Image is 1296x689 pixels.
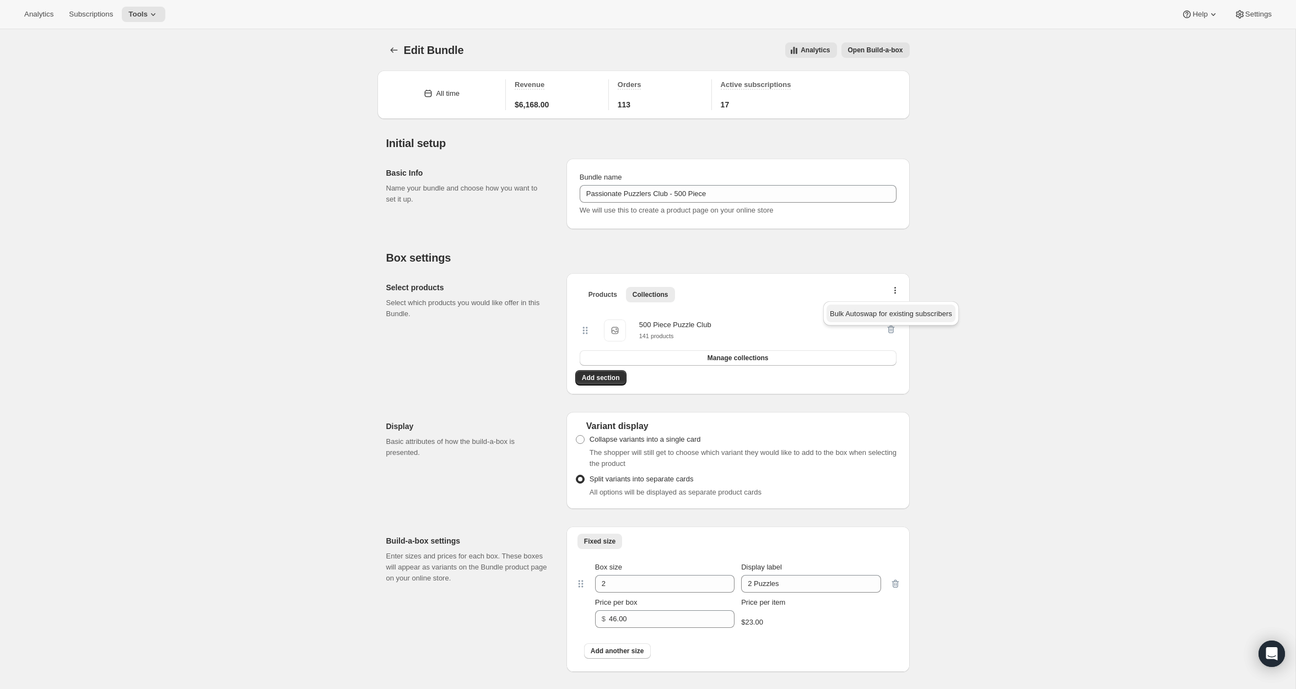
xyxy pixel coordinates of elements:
[128,10,148,19] span: Tools
[595,598,638,606] span: Price per box
[590,435,701,443] span: Collapse variants into a single card
[386,421,549,432] h2: Display
[708,354,769,362] span: Manage collections
[590,488,762,496] span: All options will be displayed as separate product cards
[609,610,718,628] input: 10.00
[1192,10,1207,19] span: Help
[1245,10,1272,19] span: Settings
[436,88,460,99] div: All time
[618,80,641,89] span: Orders
[386,42,402,58] button: Bundles
[386,183,549,205] p: Name your bundle and choose how you want to set it up.
[515,99,549,110] span: $6,168.00
[1228,7,1278,22] button: Settings
[404,44,464,56] span: Edit Bundle
[580,185,897,203] input: ie. Smoothie box
[515,80,544,89] span: Revenue
[584,537,615,546] span: Fixed size
[830,310,952,318] span: Bulk Autoswap for existing subscribers
[575,370,627,386] button: Add section
[580,350,897,366] button: Manage collections
[841,42,910,58] button: View links to open the build-a-box on the online store
[580,173,622,181] span: Bundle name
[639,333,674,339] small: 141 products
[801,46,830,55] span: Analytics
[62,7,120,22] button: Subscriptions
[24,10,53,19] span: Analytics
[386,167,549,178] h2: Basic Info
[590,448,897,468] span: The shopper will still get to choose which variant they would like to add to the box when selecti...
[602,615,606,623] span: $
[741,597,881,608] div: Price per item
[69,10,113,19] span: Subscriptions
[588,290,617,299] span: Products
[595,575,718,593] input: Box size
[848,46,903,55] span: Open Build-a-box
[591,647,644,655] span: Add another size
[741,575,881,593] input: Display label
[785,42,836,58] button: View all analytics related to this specific bundles, within certain timeframes
[386,251,910,264] h2: Box settings
[741,563,782,571] span: Display label
[386,535,549,546] h2: Build-a-box settings
[575,421,901,432] div: Variant display
[595,563,622,571] span: Box size
[582,373,620,382] span: Add section
[721,80,791,89] span: Active subscriptions
[580,206,774,214] span: We will use this to create a product page on your online store
[590,475,694,483] span: Split variants into separate cards
[386,551,549,584] p: Enter sizes and prices for each box. These boxes will appear as variants on the Bundle product pa...
[584,643,651,659] button: Add another size
[386,436,549,458] p: Basic attributes of how the build-a-box is presented.
[122,7,165,22] button: Tools
[1175,7,1225,22] button: Help
[386,297,549,319] p: Select which products you would like offer in this Bundle.
[386,282,549,293] h2: Select products
[618,99,630,110] span: 113
[386,137,910,150] h2: Initial setup
[1259,641,1285,667] div: Open Intercom Messenger
[633,290,668,299] span: Collections
[721,99,730,110] span: 17
[741,617,881,628] div: $23.00
[18,7,60,22] button: Analytics
[639,319,711,330] div: 500 Piece Puzzle Club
